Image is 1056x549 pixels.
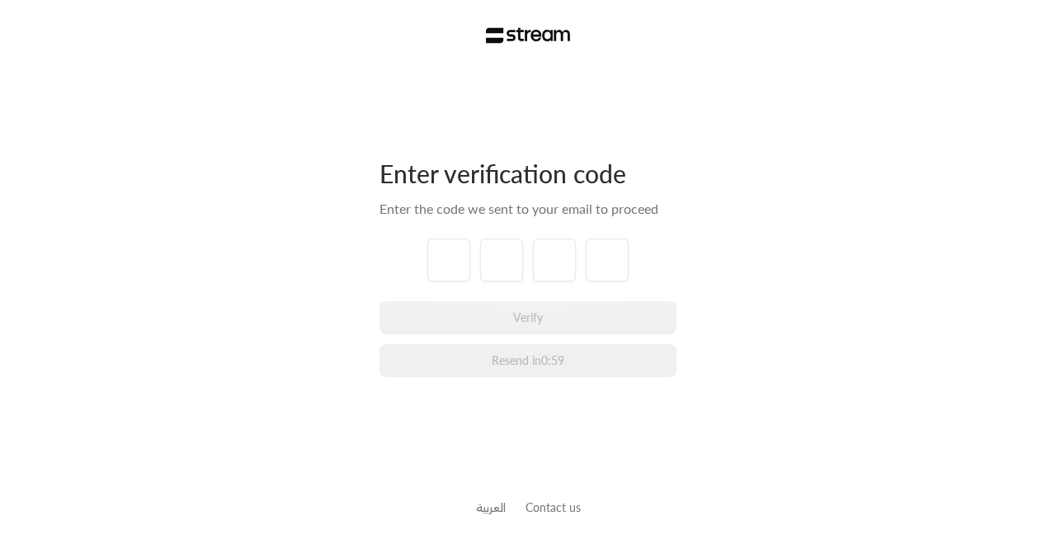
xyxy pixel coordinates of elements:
div: Enter verification code [379,158,676,189]
div: Enter the code we sent to your email to proceed [379,199,676,219]
button: Contact us [526,499,581,516]
img: Stream Logo [486,27,571,44]
a: Contact us [526,500,581,514]
a: العربية [476,492,506,523]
